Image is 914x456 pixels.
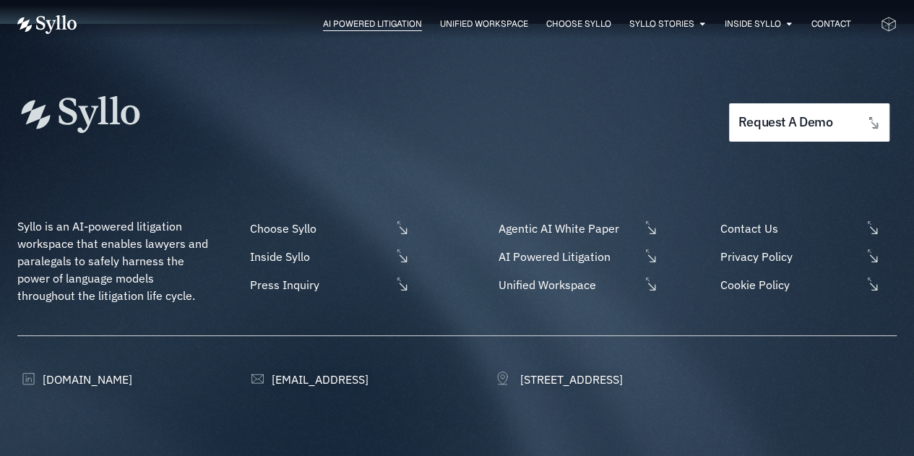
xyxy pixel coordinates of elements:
a: [STREET_ADDRESS] [495,371,623,388]
span: AI Powered Litigation [495,248,639,265]
a: Inside Syllo [725,17,781,30]
a: Choose Syllo [546,17,611,30]
span: Choose Syllo [246,220,391,237]
img: Vector [17,15,77,34]
a: Agentic AI White Paper [495,220,658,237]
a: AI Powered Litigation [323,17,422,30]
span: Press Inquiry [246,276,391,293]
span: Inside Syllo [246,248,391,265]
a: AI Powered Litigation [495,248,658,265]
span: Privacy Policy [717,248,861,265]
span: request a demo [738,116,832,129]
a: [DOMAIN_NAME] [17,371,132,388]
span: Syllo is an AI-powered litigation workspace that enables lawyers and paralegals to safely harness... [17,219,211,303]
span: [DOMAIN_NAME] [39,371,132,388]
a: Press Inquiry [246,276,410,293]
span: Contact Us [717,220,861,237]
a: Choose Syllo [246,220,410,237]
a: Syllo Stories [629,17,694,30]
a: Unified Workspace [495,276,658,293]
span: [EMAIL_ADDRESS] [268,371,368,388]
a: request a demo [729,103,889,142]
nav: Menu [105,17,851,31]
div: Menu Toggle [105,17,851,31]
a: Cookie Policy [717,276,897,293]
a: Unified Workspace [440,17,528,30]
a: Inside Syllo [246,248,410,265]
a: [EMAIL_ADDRESS] [246,371,368,388]
a: Contact [811,17,851,30]
a: Contact Us [717,220,897,237]
span: Cookie Policy [717,276,861,293]
a: Privacy Policy [717,248,897,265]
span: Agentic AI White Paper [495,220,639,237]
span: Unified Workspace [495,276,639,293]
span: [STREET_ADDRESS] [517,371,623,388]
